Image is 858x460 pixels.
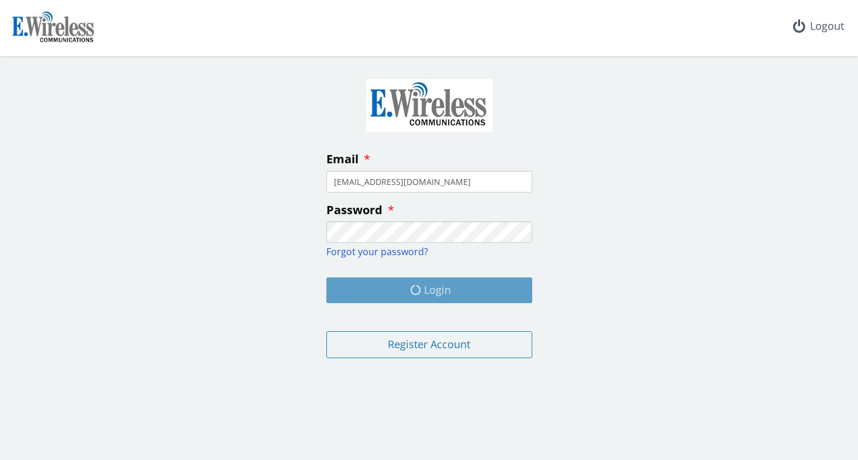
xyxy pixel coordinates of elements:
[326,202,383,218] span: Password
[326,245,428,258] a: Forgot your password?
[326,151,359,167] span: Email
[326,331,532,358] button: Register Account
[326,277,532,303] button: Login
[326,171,532,193] input: enter your email address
